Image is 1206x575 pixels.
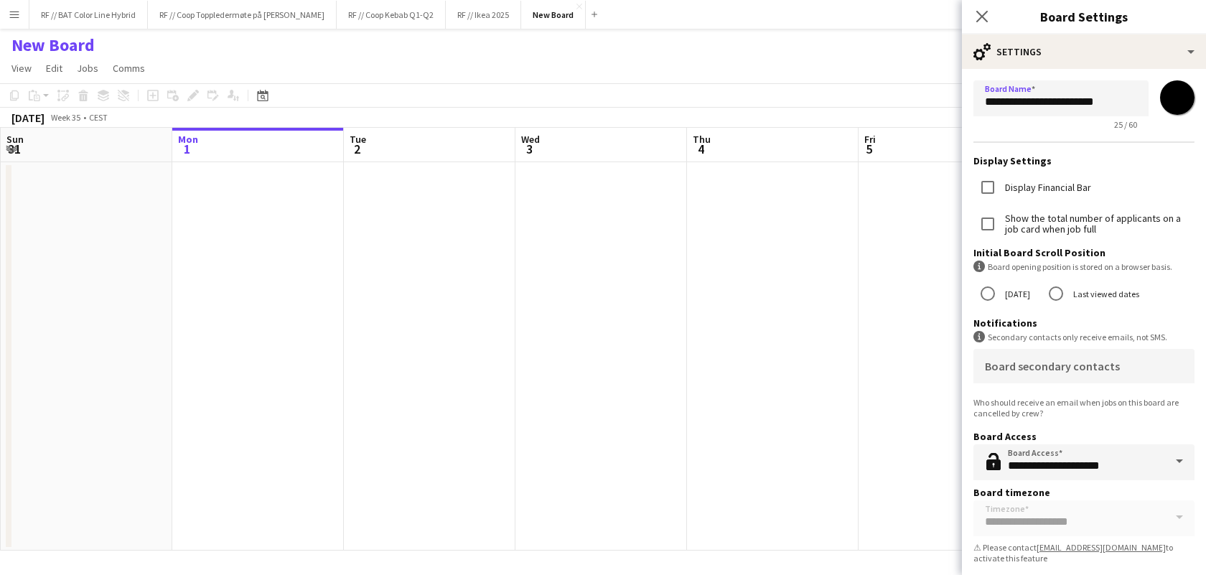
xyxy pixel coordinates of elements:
label: Display Financial Bar [1002,182,1091,193]
span: 25 / 60 [1103,119,1149,130]
label: Last viewed dates [1070,283,1139,305]
div: Secondary contacts only receive emails, not SMS. [973,331,1195,343]
span: 1 [176,141,198,157]
span: Thu [693,133,711,146]
div: [DATE] [11,111,45,125]
span: Edit [46,62,62,75]
span: Fri [864,133,876,146]
mat-label: Board secondary contacts [985,359,1120,373]
h3: Display Settings [973,154,1195,167]
button: RF // BAT Color Line Hybrid [29,1,148,29]
h3: Initial Board Scroll Position [973,246,1195,259]
label: [DATE] [1002,283,1030,305]
h3: Notifications [973,317,1195,329]
div: ⚠ Please contact to activate this feature [973,542,1195,564]
span: Week 35 [47,112,83,123]
h3: Board timezone [973,486,1195,499]
span: 2 [347,141,366,157]
span: Jobs [77,62,98,75]
h1: New Board [11,34,95,56]
button: RF // Coop Toppledermøte på [PERSON_NAME] [148,1,337,29]
div: Who should receive an email when jobs on this board are cancelled by crew? [973,397,1195,419]
h3: Board Access [973,430,1195,443]
button: New Board [521,1,586,29]
label: Show the total number of applicants on a job card when job full [1002,213,1195,235]
span: 5 [862,141,876,157]
span: 3 [519,141,540,157]
span: Wed [521,133,540,146]
span: 4 [691,141,711,157]
span: 31 [4,141,24,157]
a: Comms [107,59,151,78]
a: View [6,59,37,78]
span: Mon [178,133,198,146]
div: Board opening position is stored on a browser basis. [973,261,1195,273]
button: RF // Ikea 2025 [446,1,521,29]
a: Edit [40,59,68,78]
a: [EMAIL_ADDRESS][DOMAIN_NAME] [1037,542,1166,553]
span: Comms [113,62,145,75]
a: Jobs [71,59,104,78]
h3: Board Settings [962,7,1206,26]
div: CEST [89,112,108,123]
button: RF // Coop Kebab Q1-Q2 [337,1,446,29]
span: Tue [350,133,366,146]
span: View [11,62,32,75]
div: Settings [962,34,1206,69]
span: Sun [6,133,24,146]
